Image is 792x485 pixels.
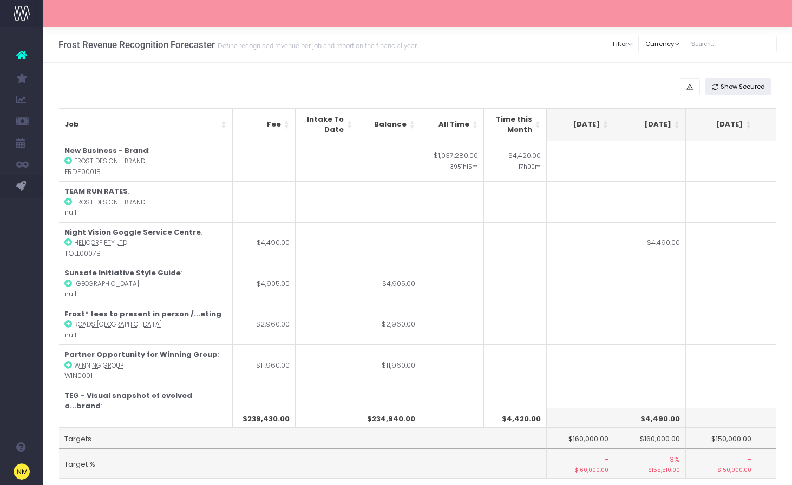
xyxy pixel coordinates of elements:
button: Show Secured [705,78,771,95]
td: $4,905.00 [358,263,421,304]
abbr: Vic Lake [74,280,139,288]
span: - [605,454,608,465]
button: Filter [607,36,639,52]
th: Intake To Date: activate to sort column ascending [296,108,358,141]
td: : null [59,263,233,304]
td: Targets [59,428,547,448]
td: Target % [59,448,547,479]
td: $4,420.00 [484,141,547,182]
td: $11,960.00 [358,344,421,386]
th: All Time: activate to sort column ascending [421,108,484,141]
small: 17h00m [519,161,541,171]
td: $150,000.00 [686,428,757,448]
abbr: Frost Design - Brand [74,157,145,165]
small: -$150,000.00 [691,464,751,475]
strong: New Business - Brand [64,145,148,156]
img: images/default_profile_image.png [14,463,30,480]
span: - [748,454,751,465]
th: Job: activate to sort column ascending [59,108,233,141]
strong: TEG - Visual snapshot of evolved g...brand [64,390,192,411]
abbr: Winning Group [74,361,123,370]
td: : null [59,304,233,345]
td: $2,960.00 [358,304,421,345]
input: Search... [685,36,777,52]
td: $11,960.00 [233,344,296,386]
td: $160,000.00 [543,428,614,448]
td: $4,415.00 [358,386,421,437]
td: : null [59,181,233,222]
th: Nov 25: activate to sort column ascending [686,108,757,141]
td: $4,905.00 [233,263,296,304]
span: 3% [670,454,680,465]
td: $4,490.00 [614,222,686,263]
strong: Sunsafe Initiative Style Guide [64,268,181,278]
th: Time this Month: activate to sort column ascending [484,108,547,141]
small: 3951h15m [450,161,478,171]
th: $4,420.00 [484,408,547,428]
td: $4,415.00 [233,386,296,437]
td: $160,000.00 [614,428,686,448]
td: $4,490.00 [233,222,296,263]
strong: TEAM RUN RATES [64,186,128,196]
td: $2,960.00 [233,304,296,345]
small: -$155,510.00 [620,464,680,475]
th: Balance: activate to sort column ascending [358,108,421,141]
th: $234,940.00 [358,408,421,428]
th: Oct 25: activate to sort column ascending [614,108,686,141]
th: Fee: activate to sort column ascending [233,108,296,141]
td: $1,037,280.00 [421,141,484,182]
strong: Partner Opportunity for Winning Group [64,349,218,360]
small: Define recognised revenue per job and report on the financial year [215,39,417,50]
strong: Night Vision Goggle Service Centre [64,227,201,237]
td: : WIN0001 [59,344,233,386]
abbr: Frost Design - Brand [74,198,145,207]
small: -$160,000.00 [548,464,608,475]
h3: Frost Revenue Recognition Forecaster [58,39,417,50]
button: Currency [639,36,685,52]
abbr: Helicorp Pty Ltd [74,238,127,247]
td: : TOLL0007B [59,222,233,263]
th: Sep 25: activate to sort column ascending [543,108,614,141]
th: $239,430.00 [233,408,296,428]
span: Show Secured [721,82,765,91]
th: $4,490.00 [614,408,686,428]
td: : FRDE0001B [59,141,233,182]
abbr: Roads Australia [74,320,162,329]
td: : TEG00005 [59,386,233,437]
strong: Frost* fees to present in person /...eting [64,309,221,319]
